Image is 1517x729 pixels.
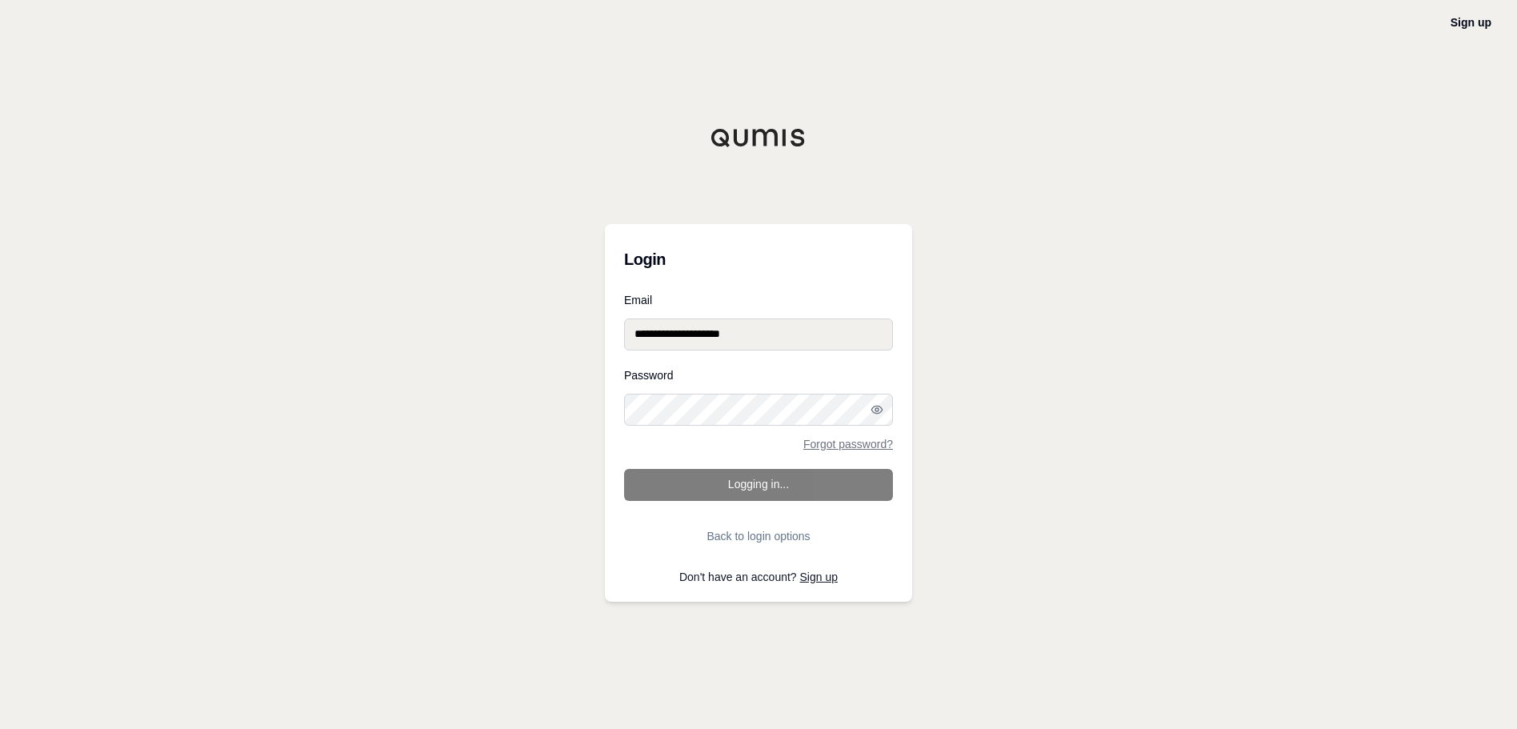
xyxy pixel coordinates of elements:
[803,439,893,450] a: Forgot password?
[624,243,893,275] h3: Login
[710,128,807,147] img: Qumis
[624,294,893,306] label: Email
[800,571,838,583] a: Sign up
[624,571,893,583] p: Don't have an account?
[1451,16,1491,29] a: Sign up
[624,370,893,381] label: Password
[624,520,893,552] button: Back to login options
